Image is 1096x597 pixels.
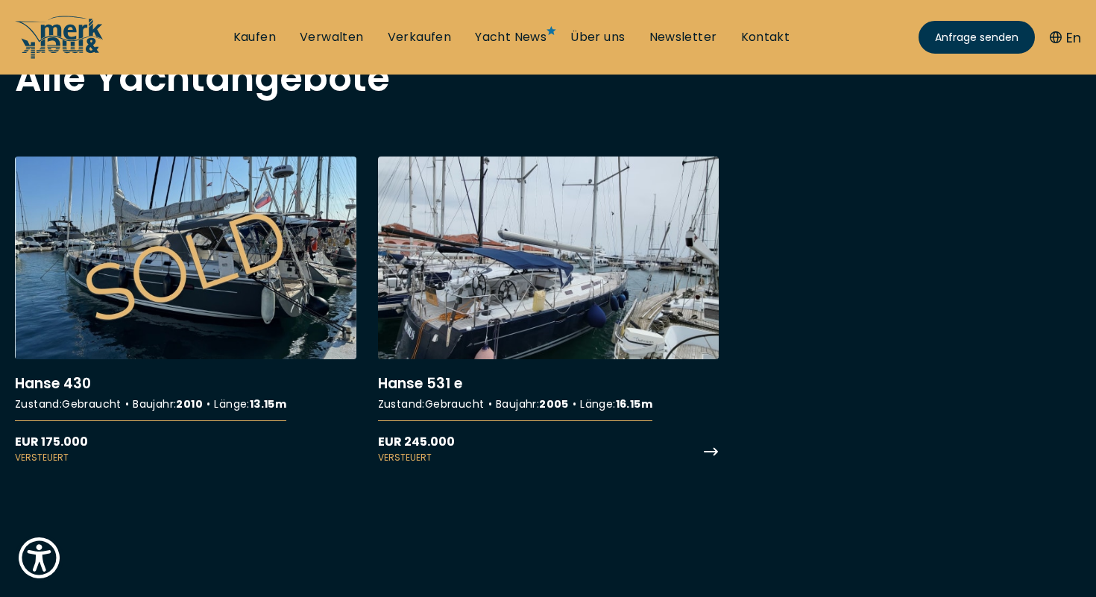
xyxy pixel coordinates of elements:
[233,29,276,45] a: Kaufen
[378,157,719,464] a: More details aboutHanse 531 e
[570,29,625,45] a: Über uns
[15,534,63,582] button: Show Accessibility Preferences
[15,60,1081,97] h2: Alle Yachtangebote
[919,21,1035,54] a: Anfrage senden
[15,157,356,464] a: More details aboutHanse 430
[1050,28,1081,48] button: En
[475,29,547,45] a: Yacht News
[388,29,452,45] a: Verkaufen
[300,29,364,45] a: Verwalten
[649,29,717,45] a: Newsletter
[741,29,790,45] a: Kontakt
[935,30,1018,45] span: Anfrage senden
